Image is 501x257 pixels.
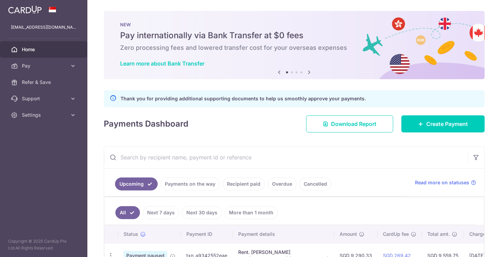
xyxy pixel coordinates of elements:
[22,95,67,102] span: Support
[104,146,468,168] input: Search by recipient name, payment id or reference
[120,95,366,103] p: Thank you for providing additional supporting documents to help us smoothly approve your payments.
[223,177,265,190] a: Recipient paid
[160,177,220,190] a: Payments on the way
[143,206,179,219] a: Next 7 days
[340,231,357,238] span: Amount
[415,179,469,186] span: Read more on statuses
[427,231,450,238] span: Total amt.
[115,206,140,219] a: All
[331,120,376,128] span: Download Report
[401,115,485,132] a: Create Payment
[306,115,393,132] a: Download Report
[181,225,233,243] th: Payment ID
[104,118,188,130] h4: Payments Dashboard
[11,24,76,31] p: [EMAIL_ADDRESS][DOMAIN_NAME]
[120,44,468,52] h6: Zero processing fees and lowered transfer cost for your overseas expenses
[120,22,468,27] p: NEW
[120,30,468,41] h5: Pay internationally via Bank Transfer at $0 fees
[383,231,409,238] span: CardUp fee
[22,46,67,53] span: Home
[268,177,297,190] a: Overdue
[104,11,485,79] img: Bank transfer banner
[233,225,334,243] th: Payment details
[120,60,204,67] a: Learn more about Bank Transfer
[22,79,67,86] span: Refer & Save
[124,231,138,238] span: Status
[225,206,278,219] a: More than 1 month
[469,231,497,238] span: Charge date
[415,179,476,186] a: Read more on statuses
[22,112,67,118] span: Settings
[8,5,42,14] img: CardUp
[22,62,67,69] span: Pay
[182,206,222,219] a: Next 30 days
[238,249,329,256] div: Rent. [PERSON_NAME]
[115,177,158,190] a: Upcoming
[299,177,331,190] a: Cancelled
[426,120,468,128] span: Create Payment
